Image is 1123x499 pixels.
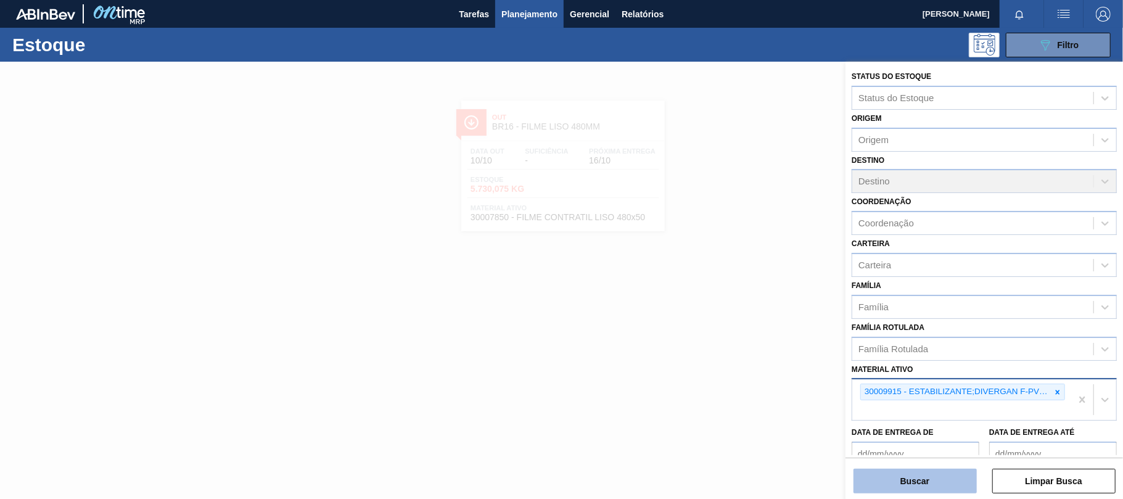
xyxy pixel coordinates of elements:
[12,38,195,52] h1: Estoque
[858,134,889,145] div: Origem
[858,344,928,354] div: Família Rotulada
[852,428,934,437] label: Data de Entrega de
[1006,33,1111,57] button: Filtro
[852,323,924,332] label: Família Rotulada
[1058,40,1079,50] span: Filtro
[989,442,1117,466] input: dd/mm/yyyy
[622,7,664,22] span: Relatórios
[858,302,889,312] div: Família
[858,218,914,229] div: Coordenação
[852,72,931,81] label: Status do Estoque
[16,9,75,20] img: TNhmsLtSVTkK8tSr43FrP2fwEKptu5GPRR3wAAAABJRU5ErkJggg==
[459,7,489,22] span: Tarefas
[858,260,891,270] div: Carteira
[852,114,882,123] label: Origem
[989,428,1075,437] label: Data de Entrega até
[852,239,890,248] label: Carteira
[852,365,913,374] label: Material ativo
[858,93,934,103] div: Status do Estoque
[852,442,979,466] input: dd/mm/yyyy
[501,7,557,22] span: Planejamento
[861,384,1051,400] div: 30009915 - ESTABILIZANTE;DIVERGAN F-PVPP;;
[1096,7,1111,22] img: Logout
[1056,7,1071,22] img: userActions
[852,281,881,290] label: Família
[852,156,884,165] label: Destino
[969,33,1000,57] div: Pogramando: nenhum usuário selecionado
[1000,6,1039,23] button: Notificações
[852,197,911,206] label: Coordenação
[570,7,609,22] span: Gerencial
